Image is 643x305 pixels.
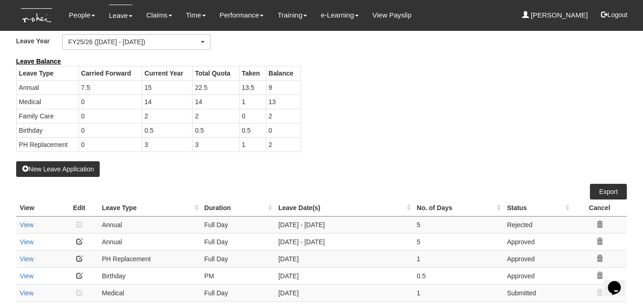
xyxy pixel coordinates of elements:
[20,289,34,297] a: View
[142,137,192,152] td: 3
[413,216,504,233] td: 5
[590,184,627,199] a: Export
[275,233,413,250] td: [DATE] - [DATE]
[16,137,78,152] td: PH Replacement
[503,216,572,233] td: Rejected
[275,216,413,233] td: [DATE] - [DATE]
[78,137,142,152] td: 0
[503,233,572,250] td: Approved
[20,238,34,246] a: View
[69,5,95,26] a: People
[572,199,627,217] th: Cancel
[275,267,413,284] td: [DATE]
[266,66,300,80] th: Balance
[16,161,100,177] button: New Leave Application
[220,5,264,26] a: Performance
[413,267,504,284] td: 0.5
[266,123,300,137] td: 0
[595,4,634,26] button: Logout
[98,250,201,267] td: PH Replacement
[201,216,275,233] td: Full Day
[266,80,300,94] td: 9
[201,233,275,250] td: Full Day
[142,109,192,123] td: 2
[201,250,275,267] td: Full Day
[239,137,266,152] td: 1
[20,272,34,280] a: View
[142,66,192,80] th: Current Year
[16,109,78,123] td: Family Care
[16,80,78,94] td: Annual
[266,109,300,123] td: 2
[98,233,201,250] td: Annual
[192,94,239,109] td: 14
[16,94,78,109] td: Medical
[16,66,78,80] th: Leave Type
[239,66,266,80] th: Taken
[78,109,142,123] td: 0
[142,94,192,109] td: 14
[68,37,199,47] div: FY25/26 ([DATE] - [DATE])
[192,80,239,94] td: 22.5
[277,5,307,26] a: Training
[239,109,266,123] td: 0
[239,80,266,94] td: 13.5
[98,216,201,233] td: Annual
[62,34,210,50] button: FY25/26 ([DATE] - [DATE])
[109,5,132,26] a: Leave
[239,94,266,109] td: 1
[413,250,504,267] td: 1
[239,123,266,137] td: 0.5
[201,267,275,284] td: PM
[98,199,201,217] th: Leave Type : activate to sort column ascending
[16,34,62,47] label: Leave Year
[373,5,412,26] a: View Payslip
[275,284,413,301] td: [DATE]
[98,267,201,284] td: Birthday
[413,284,504,301] td: 1
[321,5,359,26] a: e-Learning
[503,267,572,284] td: Approved
[142,80,192,94] td: 15
[78,94,142,109] td: 0
[16,199,60,217] th: View
[98,284,201,301] td: Medical
[192,109,239,123] td: 2
[266,94,300,109] td: 13
[522,5,588,26] a: [PERSON_NAME]
[142,123,192,137] td: 0.5
[604,268,634,296] iframe: chat widget
[503,284,572,301] td: Submitted
[413,199,504,217] th: No. of Days : activate to sort column ascending
[20,255,34,263] a: View
[20,221,34,229] a: View
[192,137,239,152] td: 3
[266,137,300,152] td: 2
[192,66,239,80] th: Total Quota
[503,199,572,217] th: Status : activate to sort column ascending
[60,199,98,217] th: Edit
[201,199,275,217] th: Duration : activate to sort column ascending
[413,233,504,250] td: 5
[503,250,572,267] td: Approved
[78,66,142,80] th: Carried Forward
[16,58,61,65] b: Leave Balance
[78,123,142,137] td: 0
[186,5,206,26] a: Time
[275,250,413,267] td: [DATE]
[192,123,239,137] td: 0.5
[146,5,172,26] a: Claims
[78,80,142,94] td: 7.5
[201,284,275,301] td: Full Day
[16,123,78,137] td: Birthday
[275,199,413,217] th: Leave Date(s) : activate to sort column ascending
